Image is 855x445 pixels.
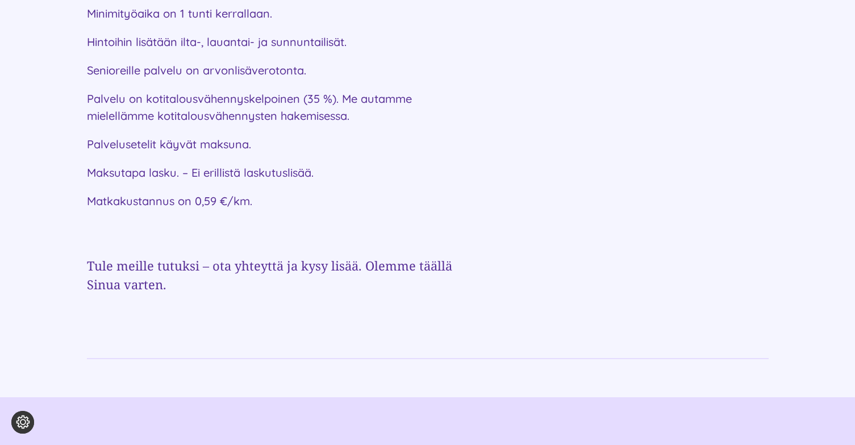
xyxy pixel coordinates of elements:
p: Palvelu on kotitalousvähennyskelpoinen (35 %). Me autamme mielellämme kotitalousvähennysten hakem... [87,90,455,124]
p: Palvelusetelit käyvät maksuna. [87,136,455,153]
p: Senioreille palvelu on arvonlisäverotonta. [87,62,455,79]
h3: Tule meille tutuksi – ota yhteyttä ja kysy lisää. Olemme täällä Sinua varten. [87,256,455,294]
p: Matkakustannus on 0,59 €/km. [87,193,455,210]
button: Evästeasetukset [11,411,34,434]
p: Hintoihin lisätään ilta-, lauantai- ja sunnuntailisät. [87,34,455,51]
p: Maksutapa lasku. – Ei erillistä laskutuslisää. [87,164,455,181]
p: Minimityöaika on 1 tunti kerrallaan. [87,5,455,22]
